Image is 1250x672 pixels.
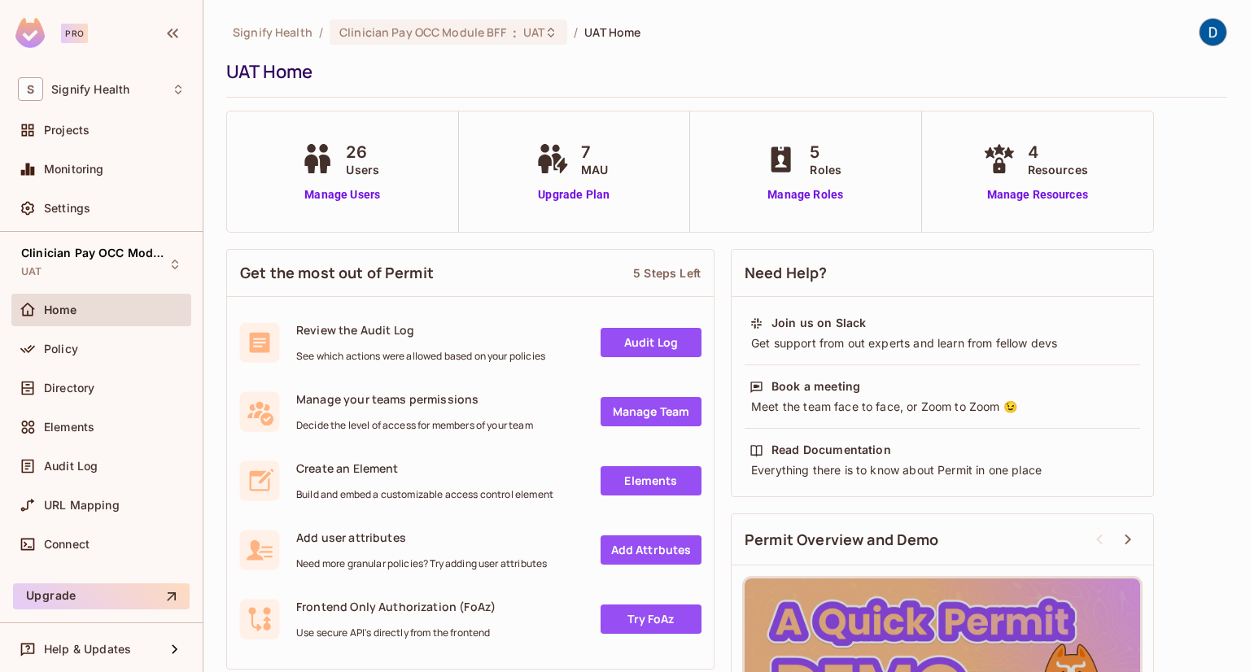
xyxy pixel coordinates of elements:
[296,391,533,407] span: Manage your teams permissions
[771,378,860,395] div: Book a meeting
[979,186,1096,203] a: Manage Resources
[44,303,77,316] span: Home
[574,24,578,40] li: /
[523,24,544,40] span: UAT
[633,265,701,281] div: 5 Steps Left
[532,186,616,203] a: Upgrade Plan
[61,24,88,43] div: Pro
[296,322,545,338] span: Review the Audit Log
[745,263,828,283] span: Need Help?
[339,24,506,40] span: Clinician Pay OCC Module BFF
[581,140,608,164] span: 7
[319,24,323,40] li: /
[296,419,533,432] span: Decide the level of access for members of your team
[512,26,518,39] span: :
[750,335,1135,351] div: Get support from out experts and learn from fellow devs
[21,265,42,278] span: UAT
[297,186,387,203] a: Manage Users
[745,530,939,550] span: Permit Overview and Demo
[1028,140,1088,164] span: 4
[296,530,547,545] span: Add user attributes
[296,557,547,570] span: Need more granular policies? Try adding user attributes
[13,583,190,609] button: Upgrade
[15,18,45,48] img: SReyMgAAAABJRU5ErkJggg==
[44,202,90,215] span: Settings
[584,24,640,40] span: UAT Home
[44,124,90,137] span: Projects
[601,535,701,565] a: Add Attrbutes
[44,163,104,176] span: Monitoring
[296,599,496,614] span: Frontend Only Authorization (FoAz)
[44,343,78,356] span: Policy
[21,247,168,260] span: Clinician Pay OCC Module BFF
[750,399,1135,415] div: Meet the team face to face, or Zoom to Zoom 😉
[18,77,43,101] span: S
[1200,19,1226,46] img: Daniel Novielle
[810,140,841,164] span: 5
[761,186,850,203] a: Manage Roles
[296,350,545,363] span: See which actions were allowed based on your policies
[750,462,1135,478] div: Everything there is to know about Permit in one place
[44,538,90,551] span: Connect
[601,397,701,426] a: Manage Team
[581,161,608,178] span: MAU
[771,315,866,331] div: Join us on Slack
[296,460,553,476] span: Create an Element
[226,59,1219,84] div: UAT Home
[1028,161,1088,178] span: Resources
[296,626,496,639] span: Use secure API's directly from the frontend
[44,460,98,473] span: Audit Log
[44,421,94,434] span: Elements
[44,643,131,656] span: Help & Updates
[346,161,379,178] span: Users
[601,328,701,357] a: Audit Log
[44,499,120,512] span: URL Mapping
[233,24,312,40] span: the active workspace
[44,382,94,395] span: Directory
[601,604,701,634] a: Try FoAz
[51,83,129,96] span: Workspace: Signify Health
[810,161,841,178] span: Roles
[346,140,379,164] span: 26
[601,466,701,495] a: Elements
[296,488,553,501] span: Build and embed a customizable access control element
[240,263,434,283] span: Get the most out of Permit
[771,442,891,458] div: Read Documentation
